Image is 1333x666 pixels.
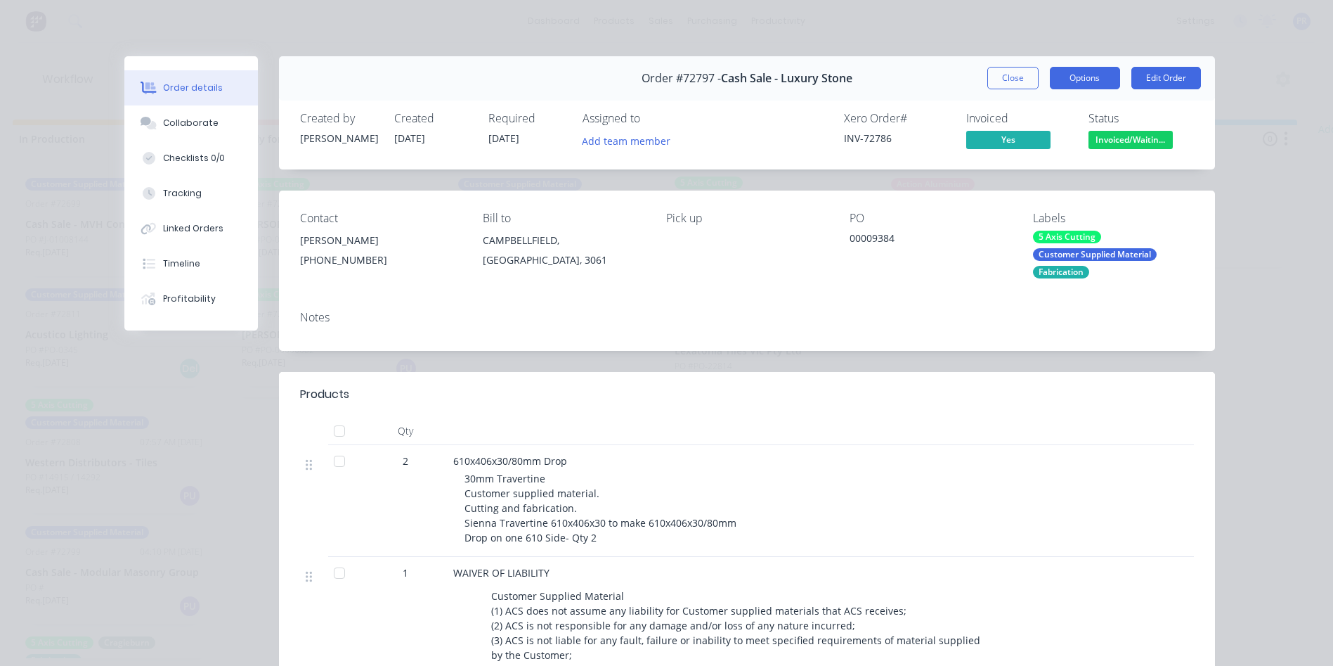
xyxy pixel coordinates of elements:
div: Contact [300,212,461,225]
span: Invoiced/Waitin... [1088,131,1173,148]
div: 5 Axis Cutting [1033,231,1101,243]
span: [DATE] [488,132,519,145]
div: [PERSON_NAME] [300,131,377,146]
div: [PERSON_NAME][PHONE_NUMBER] [300,231,461,276]
div: Collaborate [163,117,219,129]
div: Qty [363,417,448,445]
button: Add team member [574,131,677,150]
div: [PERSON_NAME] [300,231,461,250]
span: Yes [966,131,1051,148]
button: Close [987,67,1039,89]
span: Order #72797 - [642,72,721,85]
div: Linked Orders [163,222,223,235]
div: Created by [300,112,377,125]
div: Customer Supplied Material [1033,248,1157,261]
div: Required [488,112,566,125]
div: Status [1088,112,1194,125]
div: Profitability [163,293,216,305]
button: Add team member [583,131,678,150]
button: Timeline [124,246,258,281]
span: WAIVER OF LIABILITY [453,566,550,579]
div: Assigned to [583,112,723,125]
div: Timeline [163,257,200,270]
div: PO [850,212,1010,225]
span: 610x406x30/80mm Drop [453,454,567,468]
div: Order details [163,82,223,94]
span: 1 [403,565,408,580]
span: [DATE] [394,132,425,145]
button: Order details [124,70,258,105]
div: Fabrication [1033,266,1089,278]
button: Invoiced/Waitin... [1088,131,1173,152]
button: Profitability [124,281,258,316]
span: 2 [403,454,408,468]
span: Cash Sale - Luxury Stone [721,72,852,85]
div: Pick up [666,212,827,225]
div: Products [300,386,349,403]
span: 30mm Travertine Customer supplied material. Cutting and fabrication. Sienna Travertine 610x406x30... [464,472,739,544]
div: Created [394,112,472,125]
div: CAMPBELLFIELD, [GEOGRAPHIC_DATA], 3061 [483,231,644,270]
div: Invoiced [966,112,1072,125]
div: Labels [1033,212,1194,225]
button: Options [1050,67,1120,89]
div: Notes [300,311,1194,324]
button: Tracking [124,176,258,211]
button: Checklists 0/0 [124,141,258,176]
div: INV-72786 [844,131,949,146]
button: Edit Order [1131,67,1201,89]
div: Xero Order # [844,112,949,125]
div: Tracking [163,187,202,200]
div: [PHONE_NUMBER] [300,250,461,270]
button: Linked Orders [124,211,258,246]
div: Checklists 0/0 [163,152,225,165]
div: CAMPBELLFIELD, [GEOGRAPHIC_DATA], 3061 [483,231,644,276]
div: 00009384 [850,231,1010,250]
button: Collaborate [124,105,258,141]
div: Bill to [483,212,644,225]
